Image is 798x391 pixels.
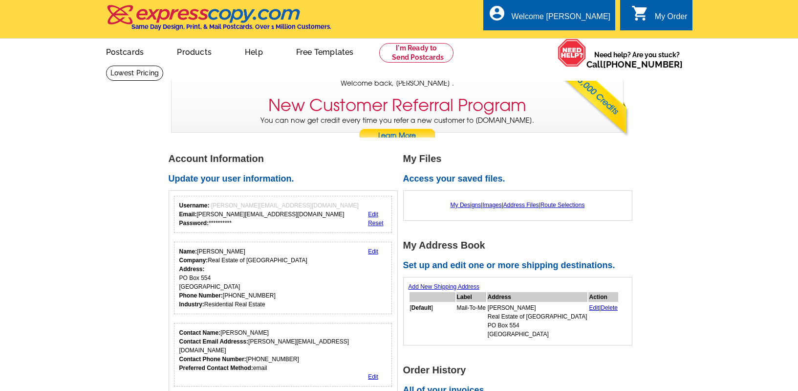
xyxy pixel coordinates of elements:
[161,40,227,63] a: Products
[586,59,683,69] span: Call
[174,196,392,233] div: Your login information.
[179,356,246,363] strong: Contact Phone Number:
[368,211,378,218] a: Edit
[451,202,481,208] a: My Designs
[503,202,539,208] a: Address Files
[368,220,383,227] a: Reset
[540,202,585,208] a: Route Selections
[403,174,638,184] h2: Access your saved files.
[169,174,403,184] h2: Update your user information.
[456,292,486,302] th: Label
[179,202,210,209] strong: Username:
[179,257,208,264] strong: Company:
[586,50,688,69] span: Need help? Are you stuck?
[172,115,623,143] p: You can now get credit every time you refer a new customer to [DOMAIN_NAME].
[411,304,431,311] b: Default
[179,338,249,345] strong: Contact Email Addresss:
[655,12,688,26] div: My Order
[403,260,638,271] h2: Set up and edit one or more shipping destinations.
[589,304,599,311] a: Edit
[403,365,638,375] h1: Order History
[403,240,638,251] h1: My Address Book
[456,303,486,339] td: Mail-To-Me
[558,39,586,67] img: help
[106,12,331,30] a: Same Day Design, Print, & Mail Postcards. Over 1 Million Customers.
[601,304,618,311] a: Delete
[512,12,610,26] div: Welcome [PERSON_NAME]
[131,23,331,30] h4: Same Day Design, Print, & Mail Postcards. Over 1 Million Customers.
[631,4,649,22] i: shopping_cart
[179,201,359,228] div: [PERSON_NAME][EMAIL_ADDRESS][DOMAIN_NAME] **********
[488,4,506,22] i: account_circle
[179,220,209,227] strong: Password:
[368,373,378,380] a: Edit
[588,303,618,339] td: |
[179,248,197,255] strong: Name:
[487,303,588,339] td: [PERSON_NAME] Real Estate of [GEOGRAPHIC_DATA] PO Box 554 [GEOGRAPHIC_DATA]
[631,11,688,23] a: shopping_cart My Order
[482,202,501,208] a: Images
[174,323,392,387] div: Who should we contact regarding order issues?
[179,329,221,336] strong: Contact Name:
[359,129,436,143] a: Learn More
[179,292,223,299] strong: Phone Number:
[280,40,369,63] a: Free Templates
[90,40,160,63] a: Postcards
[588,292,618,302] th: Action
[410,303,455,339] td: [ ]
[179,211,197,218] strong: Email:
[409,196,627,214] div: | | |
[174,242,392,314] div: Your personal details.
[179,365,253,371] strong: Preferred Contact Method:
[179,247,307,309] div: [PERSON_NAME] Real Estate of [GEOGRAPHIC_DATA] PO Box 554 [GEOGRAPHIC_DATA] [PHONE_NUMBER] Reside...
[603,59,683,69] a: [PHONE_NUMBER]
[368,248,378,255] a: Edit
[487,292,588,302] th: Address
[409,283,479,290] a: Add New Shipping Address
[179,266,205,273] strong: Address:
[403,154,638,164] h1: My Files
[179,301,204,308] strong: Industry:
[341,78,454,89] span: Welcome back, [PERSON_NAME] .
[268,95,526,115] h3: New Customer Referral Program
[179,328,387,372] div: [PERSON_NAME] [PERSON_NAME][EMAIL_ADDRESS][DOMAIN_NAME] [PHONE_NUMBER] email
[211,202,359,209] span: [PERSON_NAME][EMAIL_ADDRESS][DOMAIN_NAME]
[229,40,279,63] a: Help
[169,154,403,164] h1: Account Information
